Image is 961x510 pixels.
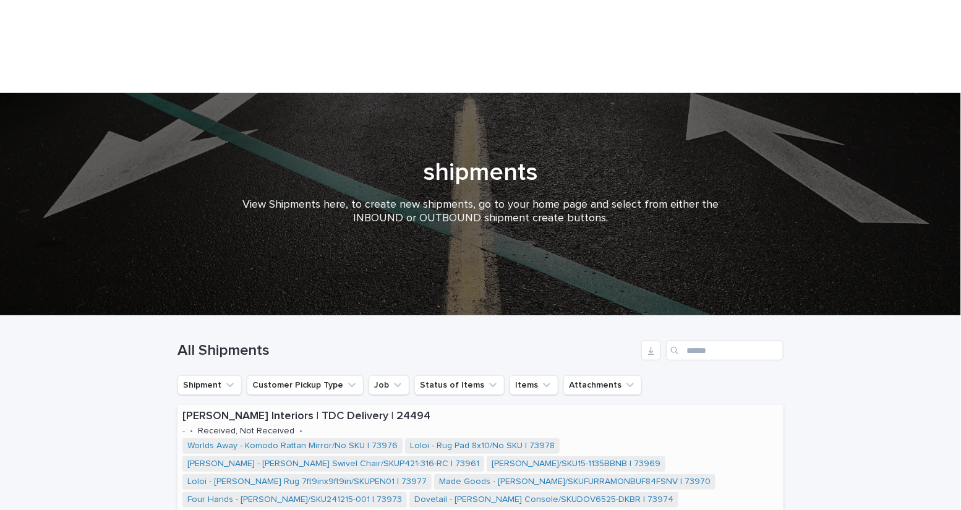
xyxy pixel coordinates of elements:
[414,375,505,395] button: Status of Items
[177,375,242,395] button: Shipment
[198,426,294,436] p: Received, Not Received
[510,375,558,395] button: Items
[563,375,642,395] button: Attachments
[666,341,784,360] input: Search
[439,477,711,487] a: Made Goods - [PERSON_NAME]/SKUFURRAMONBUF84FSNV | 73970
[187,477,427,487] a: Loloi - [PERSON_NAME] Rug 7ft9inx9ft9in/SKUPEN01 | 73977
[410,441,555,451] a: Loloi - Rug Pad 8x10/No SKU | 73978
[247,375,364,395] button: Customer Pickup Type
[190,426,193,436] p: •
[414,495,673,505] a: Dovetail - [PERSON_NAME] Console/SKUDOV6525-DKBR | 73974
[182,426,185,436] p: -
[187,459,479,469] a: [PERSON_NAME] - [PERSON_NAME] Swivel Chair/SKUP421-316-RC | 73961
[177,342,636,360] h1: All Shipments
[177,158,784,187] h1: shipments
[187,495,402,505] a: Four Hands - [PERSON_NAME]/SKU241215-001 | 73973
[299,426,302,436] p: •
[182,410,779,423] p: [PERSON_NAME] Interiors | TDC Delivery | 24494
[233,198,728,225] p: View Shipments here, to create new shipments, go to your home page and select from either the INB...
[492,459,660,469] a: [PERSON_NAME]/SKU15-1135BBNB | 73969
[369,375,409,395] button: Job
[187,441,398,451] a: Worlds Away - Komodo Rattan Mirror/No SKU | 73976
